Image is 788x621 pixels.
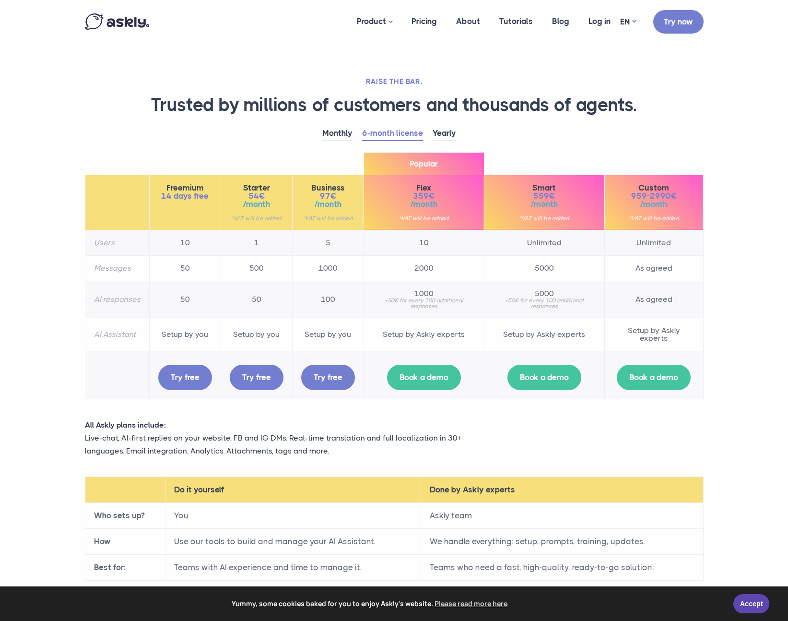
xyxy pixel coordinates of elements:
[542,3,579,40] a: Blog
[373,192,475,200] span: 359€
[230,192,283,200] span: 54€
[433,597,509,611] a: learn more about cookies
[292,318,364,351] td: Setup by you
[292,281,364,318] td: 100
[490,3,542,40] a: Tutorials
[613,184,694,192] span: Custom
[433,126,456,141] a: Yearly
[301,365,355,390] a: Try free
[149,230,221,255] td: 10
[362,126,423,141] a: 6-month license
[493,200,596,208] span: /month
[373,184,475,192] span: Flex
[221,281,292,318] td: 50
[165,529,421,555] td: Use our tools to build and manage your AI Assistant.
[373,298,475,309] small: +50€ for every 100 additional responses
[402,3,447,40] a: Pricing
[230,215,283,221] small: *VAT will be added
[507,365,581,390] a: Book a demo
[373,200,475,208] span: /month
[421,555,703,581] td: Teams who need a fast, high-quality, ready-to-go solution.
[493,298,596,309] small: +50€ for every 100 additional responses
[221,230,292,255] td: 1
[85,255,149,281] th: Messages
[165,477,421,503] th: Do it yourself
[85,431,493,457] p: Live-chat, AI-first replies on your website, FB and IG DMs. Real-time translation and full locali...
[85,529,165,555] th: How
[447,3,490,40] a: About
[373,215,475,221] small: *VAT will be added
[493,215,596,221] small: *VAT will be added
[484,255,604,281] td: 5000
[301,200,355,208] span: /month
[230,200,283,208] span: /month
[322,126,353,141] a: Monthly
[493,290,596,298] span: 5000
[85,555,165,581] th: Best for:
[421,477,703,503] th: Done by Askly experts
[373,290,475,298] span: 1000
[165,503,421,529] td: You
[604,230,703,255] td: Unlimited
[301,192,355,200] span: 97€
[85,318,149,351] th: AI Assistant
[85,77,704,86] h2: RAISE THE BAR.
[301,215,355,221] small: *VAT will be added
[85,420,166,430] strong: All Askly plans include:
[493,184,596,192] span: Smart
[149,255,221,281] td: 50
[149,281,221,318] td: 50
[604,318,703,351] td: Setup by Askly experts
[620,15,636,29] a: EN
[292,255,364,281] td: 1000
[364,318,484,351] td: Setup by Askly experts
[292,230,364,255] td: 5
[301,184,355,192] span: Business
[165,555,421,581] td: Teams with AI experience and time to manage it.
[85,94,704,117] h1: Trusted by millions of customers and thousands of agents.
[347,3,402,41] a: Product
[364,255,484,281] td: 2000
[221,255,292,281] td: 500
[364,230,484,255] td: 10
[579,3,620,40] a: Log in
[85,503,165,529] th: Who sets up?
[733,594,769,613] a: Accept
[158,184,212,192] span: Freemium
[613,200,694,208] span: /month
[149,318,221,351] td: Setup by you
[421,503,703,529] td: Askly team
[617,365,691,390] a: Book a demo
[613,215,694,221] small: *VAT will be added
[158,192,212,200] span: 14 days free
[387,365,461,390] a: Book a demo
[364,153,484,175] span: Popular
[230,365,283,390] a: Try free
[493,192,596,200] span: 559€
[85,281,149,318] th: AI responses
[484,318,604,351] td: Setup by Askly experts
[221,318,292,351] td: Setup by you
[14,597,727,611] span: Yummy, some cookies baked for you to enjoy Askly's website.
[613,296,694,303] span: As agreed
[604,255,703,281] td: As agreed
[653,10,704,34] a: Try now
[613,192,694,200] span: 959-2990€
[85,230,149,255] th: Users
[158,365,212,390] a: Try free
[421,529,703,555] td: We handle everything: setup, prompts, training, updates.
[484,230,604,255] td: Unlimited
[230,184,283,192] span: Starter
[85,13,149,30] img: Askly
